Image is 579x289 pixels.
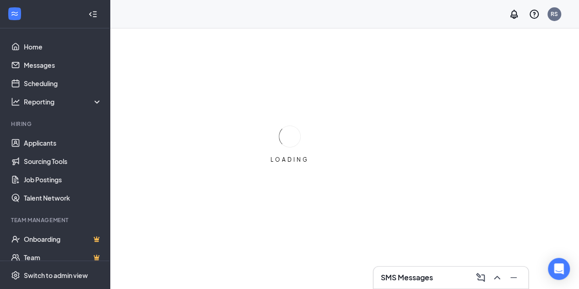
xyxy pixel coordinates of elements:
button: Minimize [506,270,521,285]
div: Open Intercom Messenger [548,258,570,280]
div: Hiring [11,120,100,128]
div: Team Management [11,216,100,224]
div: Reporting [24,97,103,106]
a: Messages [24,56,102,74]
svg: Settings [11,271,20,280]
button: ChevronUp [490,270,504,285]
a: TeamCrown [24,248,102,267]
div: RS [551,10,558,18]
svg: Notifications [509,9,519,20]
svg: QuestionInfo [529,9,540,20]
a: OnboardingCrown [24,230,102,248]
button: ComposeMessage [473,270,488,285]
h3: SMS Messages [381,273,433,283]
svg: WorkstreamLogo [10,9,19,18]
a: Scheduling [24,74,102,93]
a: Job Postings [24,170,102,189]
a: Home [24,38,102,56]
div: Switch to admin view [24,271,88,280]
svg: Minimize [508,272,519,283]
svg: Collapse [88,10,97,19]
a: Talent Network [24,189,102,207]
a: Sourcing Tools [24,152,102,170]
a: Applicants [24,134,102,152]
svg: ComposeMessage [475,272,486,283]
svg: ChevronUp [492,272,503,283]
svg: Analysis [11,97,20,106]
div: LOADING [267,156,313,164]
